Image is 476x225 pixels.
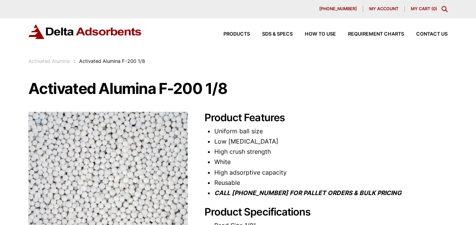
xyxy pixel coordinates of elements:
h2: Product Specifications [204,206,448,219]
li: Uniform ball size [214,126,447,136]
a: [PHONE_NUMBER] [313,6,363,12]
a: How to Use [293,32,336,37]
span: How to Use [305,32,336,37]
a: My Cart (0) [411,6,437,11]
span: [PHONE_NUMBER] [319,7,357,11]
span: Contact Us [416,32,448,37]
h1: Activated Alumina F-200 1/8 [28,81,447,97]
a: SDS & SPECS [250,32,293,37]
span: Products [223,32,250,37]
div: Toggle Modal Content [442,6,448,12]
span: Requirement Charts [348,32,404,37]
span: 🔍 [35,118,44,126]
a: Contact Us [404,32,448,37]
a: Activated Alumina [28,58,70,64]
li: White [214,157,447,167]
a: Requirement Charts [336,32,404,37]
a: View full-screen image gallery [28,112,49,133]
span: 0 [433,6,435,11]
li: High crush strength [214,147,447,157]
a: Products [211,32,250,37]
li: Reusable [214,178,447,188]
i: CALL [PHONE_NUMBER] FOR PALLET ORDERS & BULK PRICING [214,189,401,197]
span: SDS & SPECS [262,32,293,37]
span: : [74,58,75,64]
span: My account [369,7,398,11]
a: My account [363,6,405,12]
h2: Product Features [204,112,448,124]
span: Activated Alumina F-200 1/8 [79,58,145,64]
li: Low [MEDICAL_DATA] [214,136,447,147]
li: High adsorptive capacity [214,167,447,178]
img: Delta Adsorbents [28,24,142,39]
